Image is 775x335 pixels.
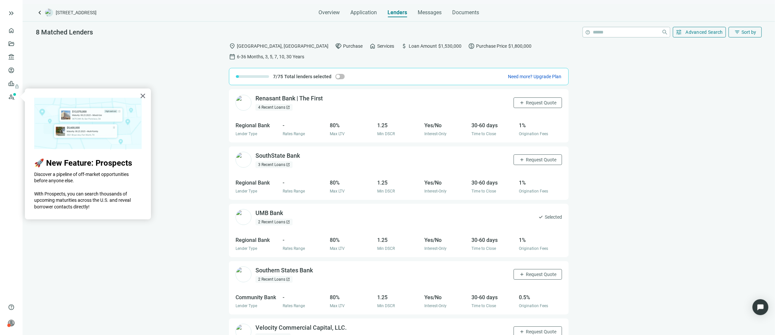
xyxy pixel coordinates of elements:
span: Application [350,9,377,16]
span: [STREET_ADDRESS] [56,9,97,16]
span: Min DSCR [377,189,395,194]
span: Request Quote [526,100,556,105]
h2: 🚀 New Feature: Prospects [34,158,142,168]
span: Need more? Upgrade Plan [508,74,561,79]
span: $1,800,000 [508,42,531,50]
span: filter_list [734,29,740,35]
span: Total lenders selected [284,73,331,80]
span: Documents [452,9,479,16]
div: 2 Recent Loans [255,276,293,283]
div: Open Intercom Messenger [752,299,768,315]
span: [GEOGRAPHIC_DATA], [GEOGRAPHIC_DATA] [237,42,328,50]
div: - [283,236,326,244]
div: 1% [519,236,562,244]
span: Request Quote [526,272,556,277]
div: 80% [330,236,373,244]
span: Services [377,42,394,50]
span: person [8,320,15,326]
span: Min DSCR [377,304,395,308]
span: 7/75 [273,73,283,80]
span: attach_money [401,43,407,49]
div: - [283,179,326,187]
div: Purchase Price [468,43,531,49]
span: Time to Close [471,246,496,251]
span: Messages [418,9,442,16]
div: 1.25 [377,236,420,244]
img: deal-logo [45,9,53,17]
button: Close [140,90,146,101]
span: Rates Range [283,304,305,308]
div: Loan Amount [401,43,461,49]
span: Sort by [741,29,756,35]
div: Yes/No [424,293,467,302]
span: calendar_today [229,53,236,60]
div: Yes/No [424,179,467,187]
span: Interest-Only [424,189,447,194]
span: Max LTV [330,304,345,308]
div: Southern States Bank [255,266,313,275]
span: keyboard_double_arrow_right [7,9,15,17]
span: Rates Range [283,132,305,136]
span: add [519,100,525,105]
span: location_on [229,43,236,49]
div: UMB Bank [255,209,283,217]
span: add [519,272,525,277]
div: 1.25 [377,179,420,187]
span: Rates Range [283,246,305,251]
div: 2 Recent Loans [255,219,293,225]
div: Renasant Bank | The First [255,94,323,103]
div: 1.25 [377,121,420,130]
div: 80% [330,121,373,130]
span: help [8,304,15,310]
span: Purchase [343,42,363,50]
span: Advanced Search [686,29,723,35]
span: 6-36 Months, 3, 5, 7, 10, 30 Years [237,53,304,60]
span: open_in_new [286,163,290,167]
span: help [586,30,591,35]
span: Max LTV [330,132,345,136]
div: Regional Bank [236,179,279,187]
div: SouthState Bank [255,152,300,160]
img: f0651939-79f0-432f-b608-549cab533c71 [236,152,251,168]
span: Origination Fees [519,304,548,308]
span: Origination Fees [519,132,548,136]
img: 70dbd372-402a-4c3a-a926-7ef55ced2059 [236,209,251,225]
span: Min DSCR [377,132,395,136]
span: 8 Matched Lenders [36,28,93,36]
span: add [519,329,525,334]
span: Interest-Only [424,246,447,251]
div: 3 Recent Loans [255,161,293,168]
span: tune [676,29,682,35]
img: 1cce62d6-e8f6-46a1-b533-f4b00e61381d [236,266,251,282]
span: Overview [318,9,340,16]
div: 0.5% [519,293,562,302]
span: check [538,214,543,220]
div: Yes/No [424,121,467,130]
span: handshake [335,43,342,49]
span: $1,530,000 [438,42,461,50]
span: Time to Close [471,189,496,194]
span: add [519,157,525,162]
div: 30-60 days [471,179,515,187]
span: Request Quote [526,157,556,162]
span: Lender Type [236,304,257,308]
img: 3e120cb6-ead1-4b0b-ae39-01cf7ea17a35 [236,95,251,111]
span: open_in_new [286,277,290,281]
span: Lender Type [236,189,257,194]
div: 1.25 [377,293,420,302]
div: 30-60 days [471,121,515,130]
div: - [283,293,326,302]
span: Lender Type [236,132,257,136]
div: 1% [519,179,562,187]
span: Interest-Only [424,132,447,136]
div: 4 Recent Loans [255,104,293,111]
div: 80% [330,179,373,187]
span: Min DSCR [377,246,395,251]
span: Origination Fees [519,189,548,194]
span: Time to Close [471,132,496,136]
p: With Prospects, you can search thousands of upcoming maturities across the U.S. and reveal borrow... [34,191,142,210]
div: 80% [330,293,373,302]
div: 30-60 days [471,293,515,302]
span: Lender Type [236,246,257,251]
div: Regional Bank [236,121,279,130]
